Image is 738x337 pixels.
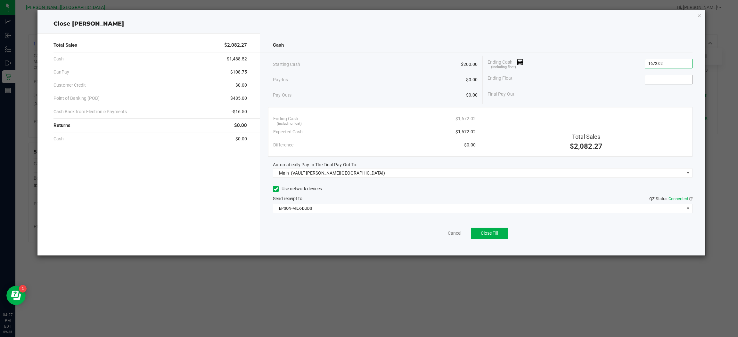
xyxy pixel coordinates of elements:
[273,196,303,201] span: Send receipt to:
[464,142,476,148] span: $0.00
[235,82,247,89] span: $0.00
[53,69,69,75] span: CanPay
[488,75,512,84] span: Ending Float
[572,133,600,140] span: Total Sales
[53,95,100,102] span: Point of Banking (POB)
[273,92,291,98] span: Pay-Outs
[273,129,303,135] span: Expected Cash
[230,95,247,102] span: $485.00
[6,286,26,305] iframe: Resource center
[273,142,293,148] span: Difference
[466,92,478,98] span: $0.00
[466,76,478,83] span: $0.00
[277,121,302,127] span: (including float)
[455,129,476,135] span: $1,672.02
[461,61,478,68] span: $200.00
[455,115,476,122] span: $1,672.02
[668,196,688,201] span: Connected
[488,59,523,68] span: Ending Cash
[53,42,77,49] span: Total Sales
[232,108,247,115] span: -$16.50
[230,69,247,75] span: $108.75
[53,136,64,142] span: Cash
[53,56,64,62] span: Cash
[488,91,514,98] span: Final Pay-Out
[471,228,508,239] button: Close Till
[273,42,284,49] span: Cash
[234,122,247,129] span: $0.00
[224,42,247,49] span: $2,082.27
[227,56,247,62] span: $1,488.52
[273,162,357,167] span: Automatically Pay-In The Final Pay-Out To:
[448,230,461,237] a: Cancel
[291,170,385,176] span: (VAULT-[PERSON_NAME][GEOGRAPHIC_DATA])
[273,185,322,192] label: Use network devices
[37,20,705,28] div: Close [PERSON_NAME]
[53,108,127,115] span: Cash Back from Electronic Payments
[19,285,27,293] iframe: Resource center unread badge
[53,82,86,89] span: Customer Credit
[649,196,693,201] span: QZ Status:
[481,231,498,236] span: Close Till
[273,204,684,213] span: EPSON-MILK-DUDS
[53,119,247,132] div: Returns
[273,76,288,83] span: Pay-Ins
[491,65,516,70] span: (including float)
[279,170,289,176] span: Main
[570,142,603,150] span: $2,082.27
[273,61,300,68] span: Starting Cash
[273,115,298,122] span: Ending Cash
[235,136,247,142] span: $0.00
